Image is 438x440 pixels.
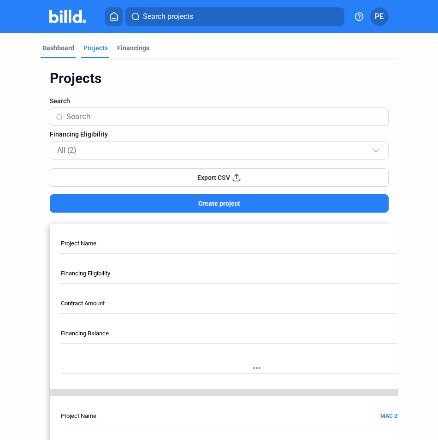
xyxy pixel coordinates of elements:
[251,363,262,374] mat-icon: more_horiz
[50,130,108,139] span: Financing Eligibility
[117,43,149,53] div: Financings
[50,96,70,106] span: Search
[49,10,86,23] img: Billd Company Logo
[50,70,398,87] div: Projects
[83,43,108,53] div: Projects
[125,7,344,26] button: Search projects
[143,11,193,22] span: Search projects
[66,107,219,126] input: Search
[197,173,230,182] span: Export CSV
[42,43,74,53] div: Dashboard
[50,194,389,213] button: Create project
[375,11,384,22] span: PE
[50,168,389,187] button: Export CSV
[57,146,77,155] mat-select-trigger: All (2)
[198,199,240,208] span: Create project
[370,7,389,26] button: PE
